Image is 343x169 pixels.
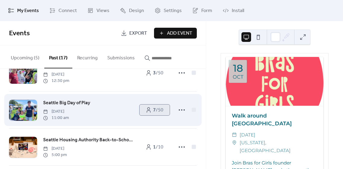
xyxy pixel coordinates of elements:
span: [DATE] [43,71,69,78]
span: My Events [17,7,39,14]
a: 3/50 [140,67,170,78]
button: Add Event [154,28,197,39]
span: Connect [58,7,77,14]
a: Design [115,2,149,19]
span: / 10 [153,144,163,151]
b: 7 [153,105,156,115]
span: / 50 [153,70,163,77]
span: / 50 [153,107,163,114]
div: Oct [233,74,243,80]
a: Seattle Housing Authority Back-to-School Event [43,136,133,144]
span: Events [9,27,30,40]
a: Connect [45,2,81,19]
a: Export [116,28,152,39]
a: Settings [150,2,186,19]
span: Install [232,7,244,14]
button: Upcoming (5) [6,45,44,68]
span: Form [201,7,212,14]
span: Design [129,7,144,14]
span: Settings [164,7,182,14]
span: 12:30 pm [43,78,69,84]
button: Submissions [102,45,140,68]
b: 3 [153,68,156,78]
span: 11:00 am [43,115,69,121]
span: Add Event [167,30,192,37]
a: Seattle Big Day of Play [43,99,90,107]
a: 7/50 [140,105,170,115]
a: 1/10 [140,142,170,152]
a: Install [218,2,249,19]
span: Views [96,7,109,14]
div: Walk around [GEOGRAPHIC_DATA] [226,112,323,128]
div: 18 [233,63,243,73]
button: Recurring [72,45,102,68]
span: [DATE] [43,108,69,115]
div: ​ [232,131,237,139]
a: My Events [4,2,43,19]
span: [US_STATE], [GEOGRAPHIC_DATA] [240,139,317,155]
span: [DATE] [43,146,67,152]
span: [DATE] [240,131,255,139]
div: ​ [232,139,237,147]
b: 1 [153,142,156,152]
span: 5:00 pm [43,152,67,158]
a: Views [83,2,114,19]
button: Past (17) [44,45,72,68]
a: Form [188,2,217,19]
span: Export [129,30,147,37]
